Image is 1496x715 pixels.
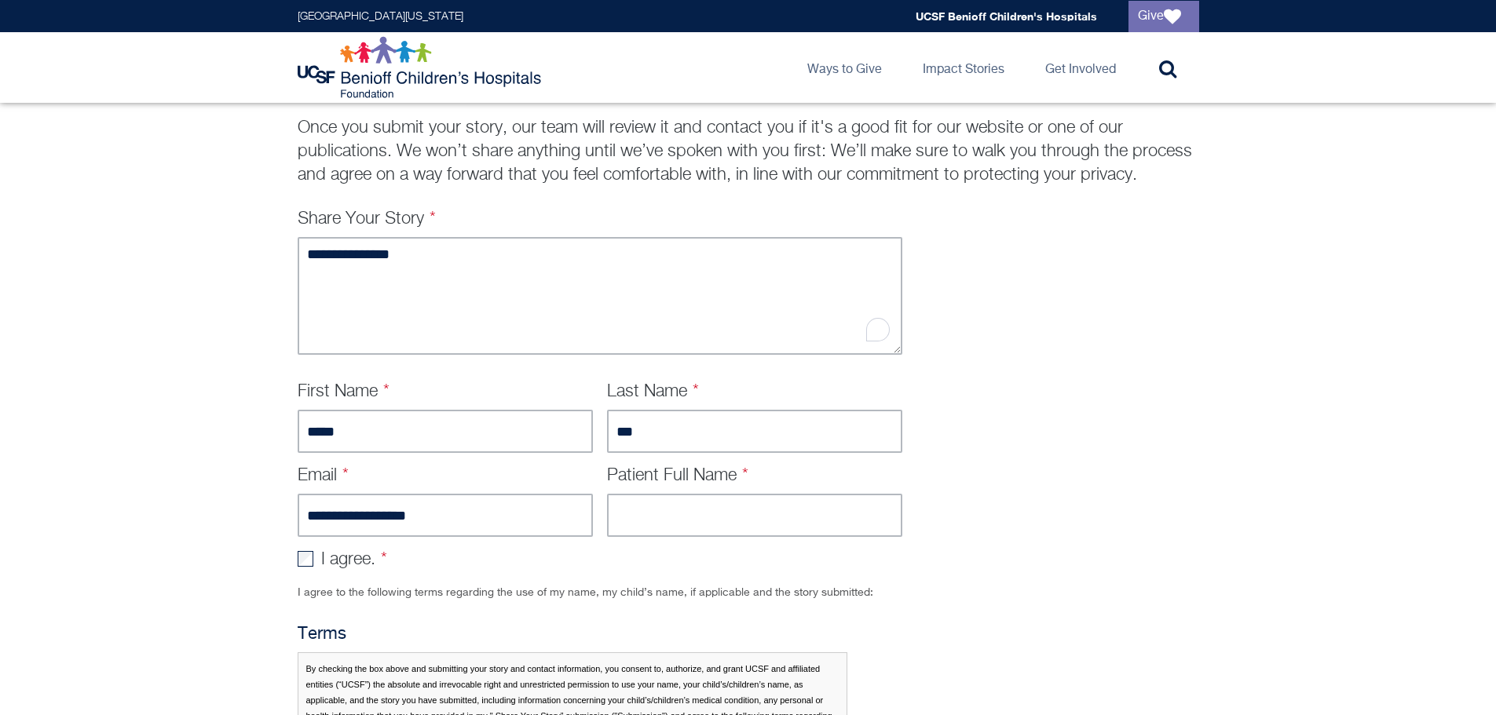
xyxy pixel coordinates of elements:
label: First Name [298,383,390,400]
a: [GEOGRAPHIC_DATA][US_STATE] [298,11,463,22]
a: Impact Stories [910,32,1017,103]
label: Patient Full Name [607,467,749,484]
a: UCSF Benioff Children's Hospitals [916,9,1097,23]
label: I agree. [321,551,388,568]
h4: Terms [298,625,902,644]
div: I agree to the following terms regarding the use of my name, my child’s name, if applicable and t... [298,584,902,601]
label: Email [298,467,349,484]
a: Give [1128,1,1199,32]
label: Share Your Story [298,210,437,228]
a: Get Involved [1033,32,1128,103]
label: Last Name [607,383,700,400]
a: Ways to Give [795,32,894,103]
img: Logo for UCSF Benioff Children's Hospitals Foundation [298,36,545,99]
textarea: To enrich screen reader interactions, please activate Accessibility in Grammarly extension settings [298,237,902,355]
